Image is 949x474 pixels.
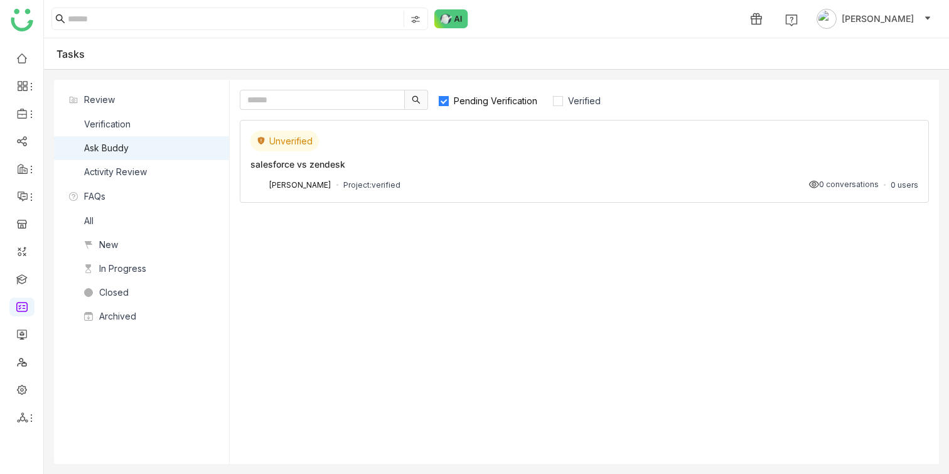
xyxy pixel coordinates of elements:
img: help.svg [785,14,798,26]
div: Closed [99,286,129,299]
div: New [99,238,118,252]
button: [PERSON_NAME] [814,9,934,29]
div: Archived [99,310,136,323]
img: logo [11,9,33,31]
span: Pending Verification [449,95,542,106]
span: Review [84,93,115,107]
div: Verification [84,117,131,131]
div: Tasks [56,48,85,60]
img: ask-buddy-normal.svg [434,9,468,28]
span: Unverified [269,136,313,146]
div: [PERSON_NAME] [250,177,331,192]
div: 0 users [891,180,918,190]
div: Ask Buddy [84,141,129,155]
img: 684a9c37de261c4b36a3da64 [250,177,265,192]
div: All [84,214,94,228]
span: Project: [343,180,372,190]
div: Activity Review [84,165,147,179]
div: 0 conversations [809,180,879,190]
span: FAQs [84,190,105,203]
img: avatar [817,9,837,29]
img: views.svg [809,180,819,190]
div: verified [343,180,400,190]
div: In Progress [99,262,146,276]
div: salesforce vs zendesk [250,158,918,171]
span: [PERSON_NAME] [842,12,914,26]
img: search-type.svg [410,14,421,24]
span: Verified [563,95,606,106]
